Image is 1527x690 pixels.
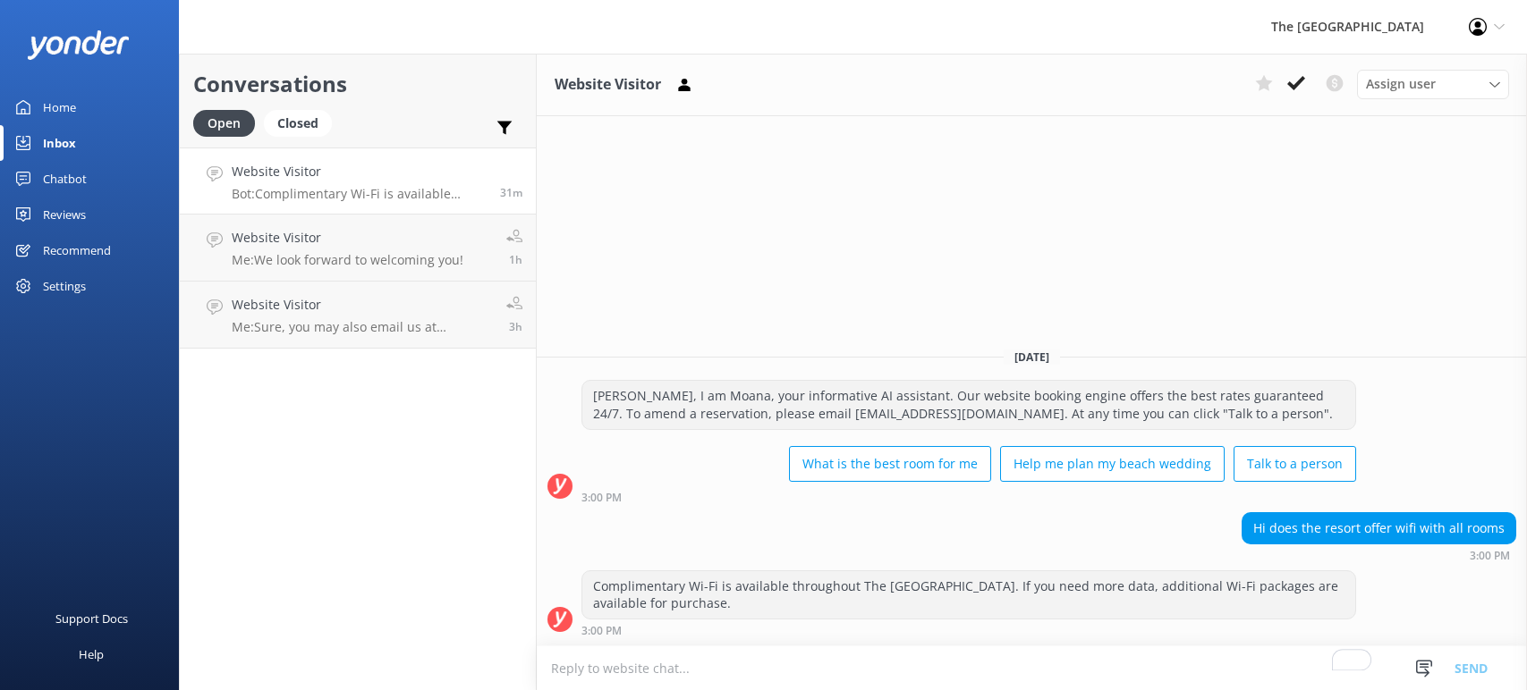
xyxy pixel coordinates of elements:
[581,491,1356,503] div: Oct 14 2025 09:00pm (UTC -10:00) Pacific/Honolulu
[509,319,522,334] span: Oct 14 2025 06:04pm (UTC -10:00) Pacific/Honolulu
[1004,349,1060,365] span: [DATE]
[180,282,536,349] a: Website VisitorMe:Sure, you may also email us at [EMAIL_ADDRESS][DOMAIN_NAME] to advise on the de...
[1366,74,1436,94] span: Assign user
[264,113,341,132] a: Closed
[43,161,87,197] div: Chatbot
[79,636,104,672] div: Help
[55,601,128,636] div: Support Docs
[232,228,463,248] h4: Website Visitor
[180,147,536,215] a: Website VisitorBot:Complimentary Wi-Fi is available throughout The [GEOGRAPHIC_DATA]. If you need...
[193,110,255,137] div: Open
[193,67,522,101] h2: Conversations
[232,295,493,315] h4: Website Visitor
[232,162,487,181] h4: Website Visitor
[509,252,522,267] span: Oct 14 2025 07:49pm (UTC -10:00) Pacific/Honolulu
[555,73,661,97] h3: Website Visitor
[1243,513,1515,543] div: Hi does the resort offer wifi with all rooms
[581,624,1356,636] div: Oct 14 2025 09:00pm (UTC -10:00) Pacific/Honolulu
[1470,551,1510,561] strong: 3:00 PM
[193,113,264,132] a: Open
[582,571,1355,618] div: Complimentary Wi-Fi is available throughout The [GEOGRAPHIC_DATA]. If you need more data, additio...
[232,319,493,335] p: Me: Sure, you may also email us at [EMAIL_ADDRESS][DOMAIN_NAME] to advise on the details.
[180,215,536,282] a: Website VisitorMe:We look forward to welcoming you!1h
[264,110,332,137] div: Closed
[232,186,487,202] p: Bot: Complimentary Wi-Fi is available throughout The [GEOGRAPHIC_DATA]. If you need more data, ad...
[43,197,86,232] div: Reviews
[43,125,76,161] div: Inbox
[232,252,463,268] p: Me: We look forward to welcoming you!
[789,446,991,482] button: What is the best room for me
[582,381,1355,428] div: [PERSON_NAME], I am Moana, your informative AI assistant. Our website booking engine offers the b...
[1000,446,1225,482] button: Help me plan my beach wedding
[27,30,130,60] img: yonder-white-logo.png
[500,185,522,200] span: Oct 14 2025 09:00pm (UTC -10:00) Pacific/Honolulu
[1234,446,1356,482] button: Talk to a person
[581,492,622,503] strong: 3:00 PM
[537,646,1527,690] textarea: To enrich screen reader interactions, please activate Accessibility in Grammarly extension settings
[581,626,622,636] strong: 3:00 PM
[43,232,111,268] div: Recommend
[1242,549,1516,561] div: Oct 14 2025 09:00pm (UTC -10:00) Pacific/Honolulu
[43,268,86,304] div: Settings
[43,89,76,125] div: Home
[1357,70,1509,98] div: Assign User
